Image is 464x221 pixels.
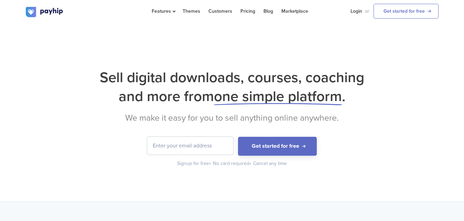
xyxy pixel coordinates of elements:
[177,160,212,167] div: Signup for free
[374,4,439,19] a: Get started for free
[249,161,251,166] span: •
[253,160,287,167] div: Cancel any time
[152,8,174,14] span: Features
[213,160,252,167] div: No card required
[26,7,64,17] img: logo.svg
[342,88,345,105] span: .
[147,137,233,155] input: Enter your email address
[26,113,439,123] h2: We make it easy for you to sell anything online anywhere.
[209,161,211,166] span: •
[238,137,317,156] button: Get started for free
[26,68,439,106] h1: Sell digital downloads, courses, coaching and more from
[214,88,342,105] span: one simple platform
